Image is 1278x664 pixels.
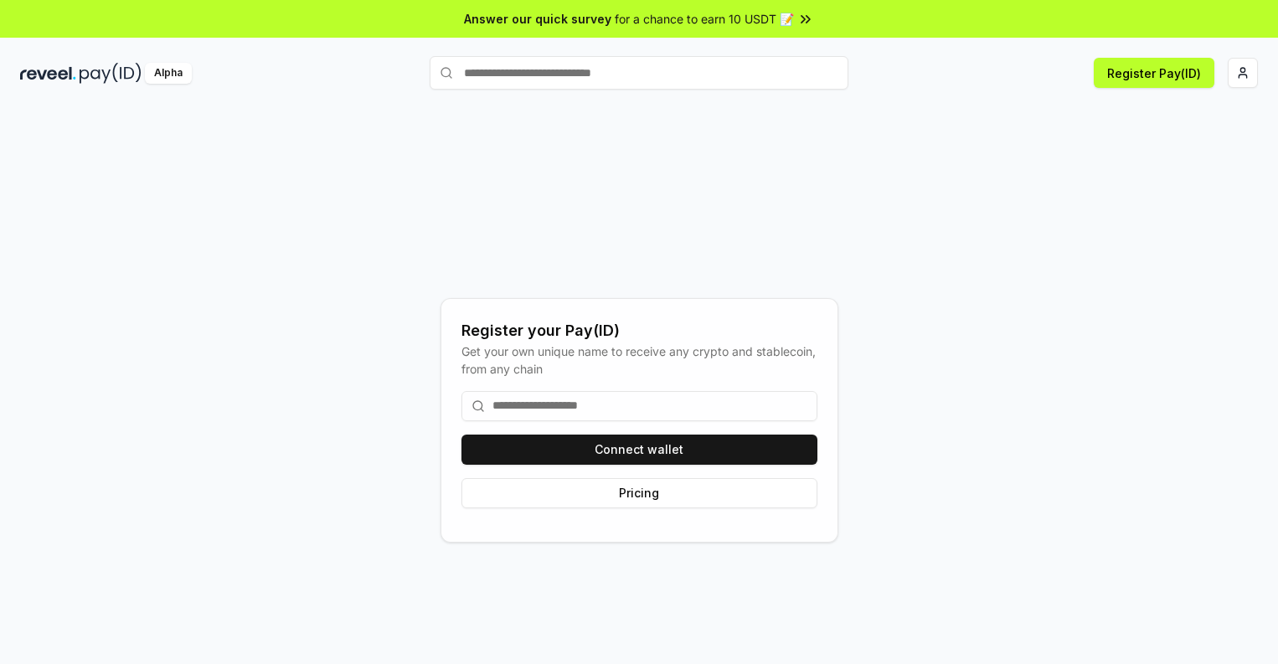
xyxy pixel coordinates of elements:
img: pay_id [80,63,142,84]
button: Pricing [461,478,817,508]
button: Connect wallet [461,435,817,465]
div: Alpha [145,63,192,84]
span: Answer our quick survey [464,10,611,28]
img: reveel_dark [20,63,76,84]
div: Get your own unique name to receive any crypto and stablecoin, from any chain [461,342,817,378]
button: Register Pay(ID) [1094,58,1214,88]
span: for a chance to earn 10 USDT 📝 [615,10,794,28]
div: Register your Pay(ID) [461,319,817,342]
